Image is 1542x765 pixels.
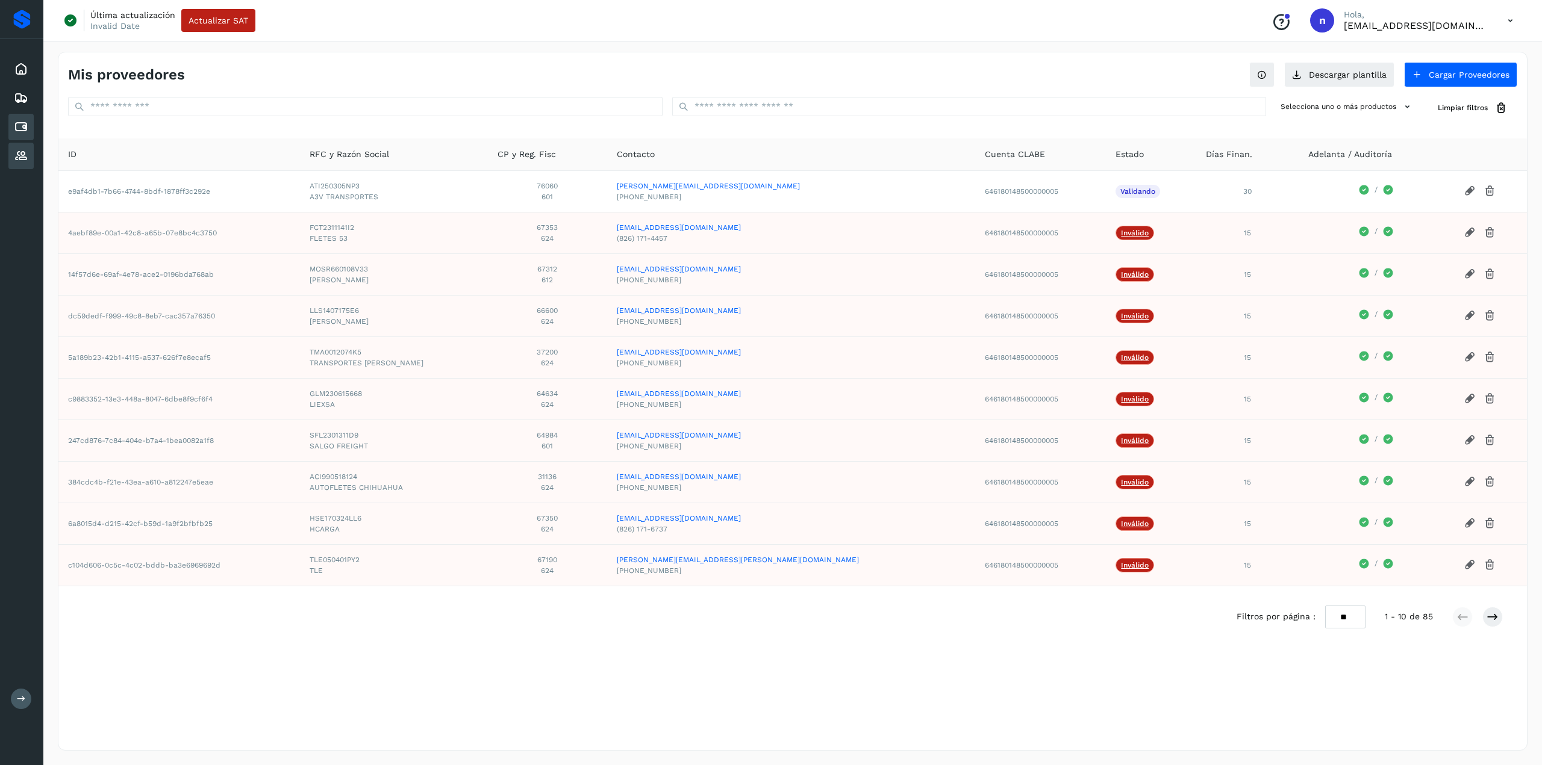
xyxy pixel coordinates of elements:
td: 646180148500000005 [975,253,1106,295]
p: Inválido [1121,561,1149,569]
p: Validando [1120,187,1155,196]
span: 624 [498,316,598,327]
span: ACI990518124 [310,471,478,482]
a: [EMAIL_ADDRESS][DOMAIN_NAME] [617,305,966,316]
div: Embarques [8,85,34,111]
span: ATI250305NP3 [310,181,478,191]
span: FLETES 53 [310,233,478,244]
span: Limpiar filtros [1438,102,1488,113]
div: / [1308,475,1444,489]
span: Contacto [617,148,655,161]
span: Cuenta CLABE [985,148,1045,161]
span: 15 [1244,395,1251,403]
span: 64634 [498,388,598,399]
span: A3V TRANSPORTES [310,191,478,202]
span: 601 [498,441,598,451]
a: [EMAIL_ADDRESS][DOMAIN_NAME] [617,513,966,524]
a: Descargar plantilla [1284,62,1394,87]
td: dc59dedf-f999-49c8-8eb7-cac357a76350 [58,295,300,336]
a: [EMAIL_ADDRESS][DOMAIN_NAME] [617,471,966,482]
span: 624 [498,482,598,493]
button: Cargar Proveedores [1404,62,1517,87]
p: Inválido [1121,436,1149,445]
span: [PHONE_NUMBER] [617,191,966,202]
div: / [1308,433,1444,448]
p: Inválido [1121,478,1149,486]
td: e9af4db1-7b66-4744-8bdf-1878ff3c292e [58,170,300,212]
span: TMA0012074K5 [310,347,478,358]
span: [PHONE_NUMBER] [617,441,966,451]
span: HCARGA [310,524,478,534]
span: MOSR660108V33 [310,264,478,274]
span: Adelanta / Auditoría [1308,148,1392,161]
p: Inválido [1121,519,1149,528]
span: [PHONE_NUMBER] [617,399,966,410]
div: / [1308,350,1444,365]
span: LIEXSA [310,399,478,410]
span: [PHONE_NUMBER] [617,274,966,285]
td: 4aebf89e-00a1-42c8-a65b-07e8bc4c3750 [58,212,300,253]
span: (826) 171-6737 [617,524,966,534]
p: Inválido [1121,229,1149,237]
p: Última actualización [90,10,175,20]
td: 646180148500000005 [975,170,1106,212]
a: [EMAIL_ADDRESS][DOMAIN_NAME] [617,347,966,358]
span: 66600 [498,305,598,316]
td: 14f57d6e-69af-4e78-ace2-0196bda768ab [58,253,300,295]
span: 624 [498,565,598,576]
p: Inválido [1121,353,1149,362]
span: HSE170324LL6 [310,513,478,524]
div: / [1308,309,1444,323]
span: TLE [310,565,478,576]
span: 15 [1244,270,1251,279]
span: (826) 171-4457 [617,233,966,244]
span: Días Finan. [1206,148,1252,161]
span: AUTOFLETES CHIHUAHUA [310,482,478,493]
span: 15 [1244,312,1251,320]
div: / [1308,558,1444,572]
p: Invalid Date [90,20,140,31]
span: 15 [1244,478,1251,486]
div: / [1308,184,1444,199]
span: Actualizar SAT [189,16,248,25]
span: RFC y Razón Social [310,148,389,161]
p: Inválido [1121,395,1149,403]
td: 646180148500000005 [975,212,1106,253]
button: Limpiar filtros [1428,97,1517,119]
span: GLM230615668 [310,388,478,399]
div: / [1308,516,1444,531]
td: 5a189b23-42b1-4115-a537-626f7e8ecaf5 [58,336,300,378]
span: [PHONE_NUMBER] [617,482,966,493]
span: Estado [1116,148,1144,161]
span: 64984 [498,430,598,441]
p: Hola, [1344,10,1488,20]
span: [PHONE_NUMBER] [617,565,966,576]
span: ID [68,148,76,161]
span: 15 [1244,519,1251,528]
span: 624 [498,233,598,244]
span: Filtros por página : [1237,610,1316,623]
a: [EMAIL_ADDRESS][DOMAIN_NAME] [617,388,966,399]
span: 67353 [498,222,598,233]
div: Proveedores [8,143,34,169]
span: [PHONE_NUMBER] [617,358,966,368]
td: c104d606-0c5c-4c02-bddb-ba3e6969692d [58,544,300,586]
button: Selecciona uno o más productos [1276,97,1419,117]
td: 384cdc4b-f21e-43ea-a610-a812247e5eae [58,461,300,503]
a: [EMAIL_ADDRESS][DOMAIN_NAME] [617,430,966,441]
td: 247cd876-7c84-404e-b7a4-1bea0082a1f8 [58,420,300,461]
td: 646180148500000005 [975,295,1106,336]
a: [PERSON_NAME][EMAIL_ADDRESS][DOMAIN_NAME] [617,181,966,191]
span: 624 [498,399,598,410]
a: [PERSON_NAME][EMAIL_ADDRESS][PERSON_NAME][DOMAIN_NAME] [617,554,966,565]
span: 601 [498,191,598,202]
span: 67312 [498,264,598,274]
span: TLE050401PY2 [310,554,478,565]
p: niagara+prod@solvento.mx [1344,20,1488,31]
span: LLS1407175E6 [310,305,478,316]
td: c9883352-13e3-448a-8047-6dbe8f9cf6f4 [58,378,300,420]
span: 31136 [498,471,598,482]
span: 30 [1243,187,1252,196]
span: TRANSPORTES [PERSON_NAME] [310,358,478,368]
h4: Mis proveedores [68,66,185,84]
